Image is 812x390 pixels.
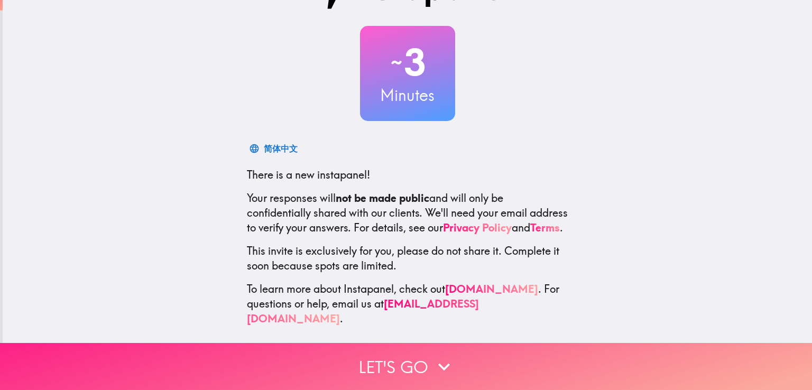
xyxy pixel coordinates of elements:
a: Terms [530,221,560,234]
button: 简体中文 [247,138,302,159]
p: To learn more about Instapanel, check out . For questions or help, email us at . [247,282,568,326]
a: Privacy Policy [443,221,512,234]
a: [EMAIL_ADDRESS][DOMAIN_NAME] [247,297,479,325]
b: not be made public [336,191,429,205]
h3: Minutes [360,84,455,106]
span: ~ [389,47,404,78]
h2: 3 [360,41,455,84]
p: This invite is exclusively for you, please do not share it. Complete it soon because spots are li... [247,244,568,273]
div: 简体中文 [264,141,298,156]
p: Your responses will and will only be confidentially shared with our clients. We'll need your emai... [247,191,568,235]
a: [DOMAIN_NAME] [445,282,538,295]
span: There is a new instapanel! [247,168,370,181]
